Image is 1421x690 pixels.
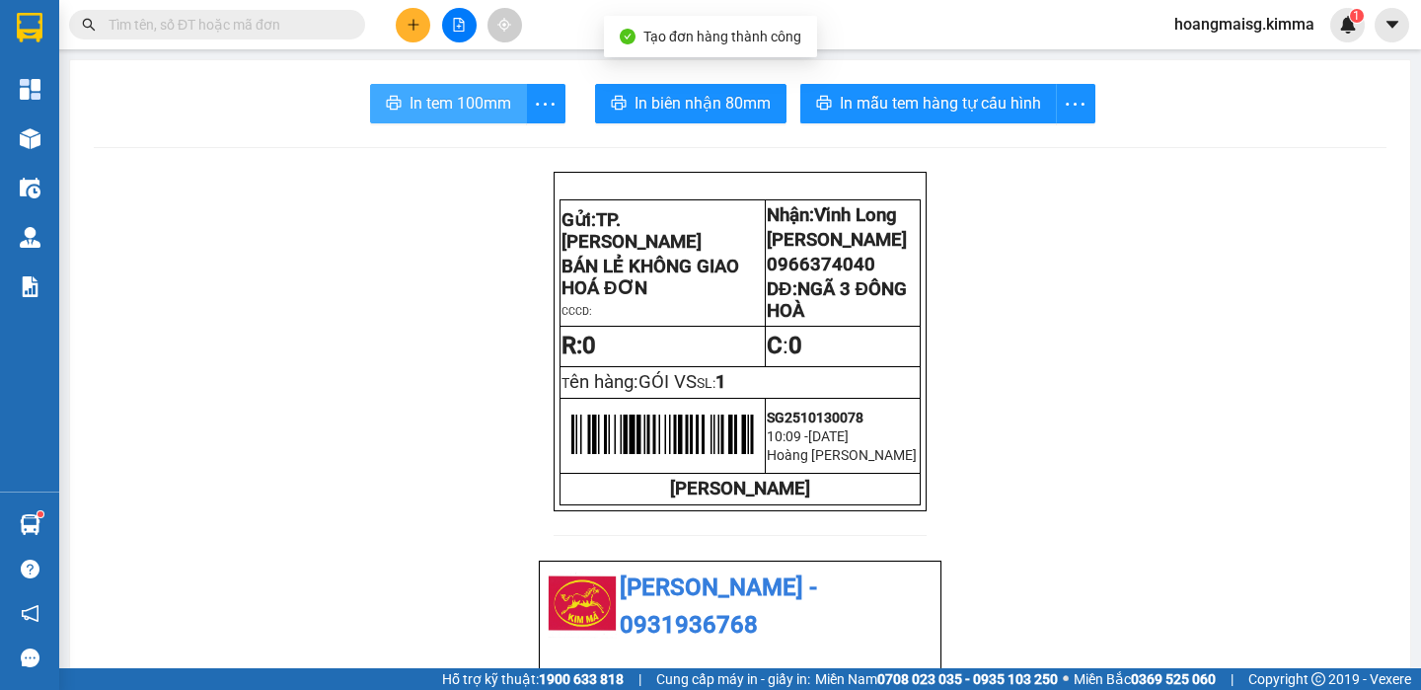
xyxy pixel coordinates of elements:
span: [PERSON_NAME] [767,229,907,251]
span: copyright [1311,672,1325,686]
span: Nhận: [188,19,236,39]
span: Cung cấp máy in - giấy in: [656,668,810,690]
span: printer [611,95,627,114]
span: 10:09 - [767,428,808,444]
span: caret-down [1384,16,1401,34]
img: logo.jpg [548,570,617,639]
span: Vĩnh Long [814,204,897,226]
strong: 0708 023 035 - 0935 103 250 [877,671,1058,687]
span: [DATE] [808,428,849,444]
strong: [PERSON_NAME] [670,478,810,499]
span: GÓI VS [638,371,697,393]
span: notification [21,604,39,623]
span: search [82,18,96,32]
img: icon-new-feature [1339,16,1357,34]
span: SL: [697,375,715,391]
button: more [1056,84,1095,123]
span: | [1231,668,1234,690]
span: DĐ: [767,278,907,322]
span: plus [407,18,420,32]
sup: 1 [1350,9,1364,23]
span: 1 [715,371,726,393]
strong: 0369 525 060 [1131,671,1216,687]
span: question-circle [21,560,39,578]
span: Gửi: [561,209,702,253]
li: [PERSON_NAME] - 0931936768 [548,570,933,644]
span: Hỗ trợ kỹ thuật: [442,668,624,690]
img: warehouse-icon [20,514,40,535]
span: Hoàng [PERSON_NAME] [767,447,917,463]
span: printer [386,95,402,114]
img: warehouse-icon [20,128,40,149]
span: NGÃ 3 ĐÔNG HOÀ [767,278,907,322]
strong: R: [561,332,596,359]
li: VP TP. [PERSON_NAME] [548,667,724,689]
span: TP. [PERSON_NAME] [561,209,702,253]
span: Miền Bắc [1074,668,1216,690]
span: Gửi: [17,19,47,39]
span: SG2510130078 [767,410,863,425]
span: 1 [1353,9,1360,23]
span: CCCD: [561,305,592,318]
span: In tem 100mm [410,91,511,115]
sup: 1 [37,511,43,517]
span: Chưa thu [186,123,258,144]
button: file-add [442,8,477,42]
span: Tạo đơn hàng thành công [643,29,801,44]
div: 0708095627 [188,64,346,92]
span: aim [497,18,511,32]
span: ⚪️ [1063,675,1069,683]
span: In mẫu tem hàng tự cấu hình [840,91,1041,115]
input: Tìm tên, số ĐT hoặc mã đơn [109,14,341,36]
span: T [561,375,697,391]
div: Vĩnh Long [188,17,346,40]
span: In biên nhận 80mm [635,91,771,115]
div: BÁN LẺ KHÔNG GIAO HOÁ ĐƠN [17,64,175,112]
strong: 1900 633 818 [539,671,624,687]
span: | [638,668,641,690]
span: 0966374040 [767,254,875,275]
img: warehouse-icon [20,227,40,248]
span: more [1057,92,1094,116]
button: aim [487,8,522,42]
span: printer [816,95,832,114]
span: Nhận: [767,204,897,226]
span: file-add [452,18,466,32]
span: Miền Nam [815,668,1058,690]
button: caret-down [1375,8,1409,42]
div: [PERSON_NAME] [188,40,346,64]
button: plus [396,8,430,42]
button: printerIn biên nhận 80mm [595,84,786,123]
div: TP. [PERSON_NAME] [17,17,175,64]
span: : [767,332,802,359]
button: printerIn mẫu tem hàng tự cấu hình [800,84,1057,123]
img: solution-icon [20,276,40,297]
button: more [526,84,565,123]
span: 0 [788,332,802,359]
li: VP Vĩnh Long [724,667,901,689]
button: printerIn tem 100mm [370,84,527,123]
span: more [527,92,564,116]
span: 0 [582,332,596,359]
span: ên hàng: [569,371,697,393]
span: BÁN LẺ KHÔNG GIAO HOÁ ĐƠN [561,256,739,299]
img: logo-vxr [17,13,42,42]
span: check-circle [620,29,636,44]
img: warehouse-icon [20,178,40,198]
span: hoangmaisg.kimma [1159,12,1330,37]
strong: C [767,332,783,359]
img: dashboard-icon [20,79,40,100]
span: message [21,649,39,667]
